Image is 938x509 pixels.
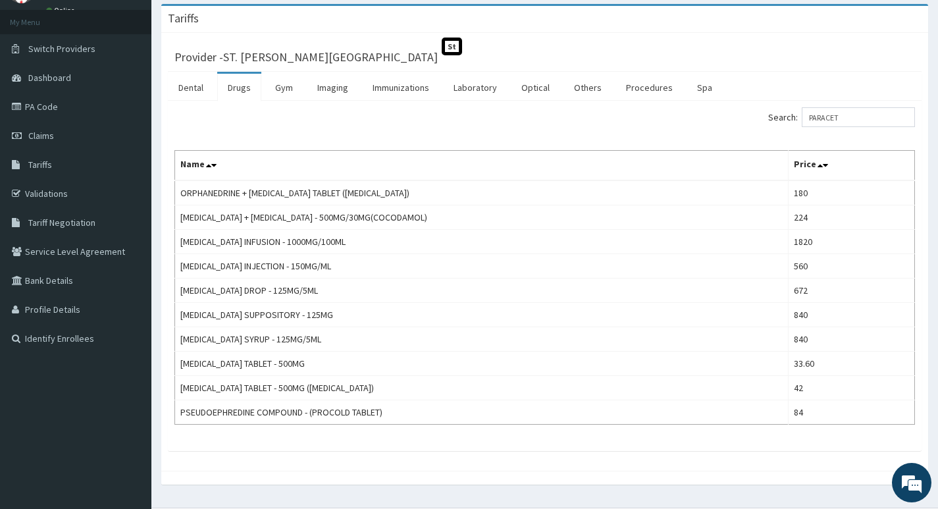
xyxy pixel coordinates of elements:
[174,51,438,63] h3: Provider - ST. [PERSON_NAME][GEOGRAPHIC_DATA]
[175,327,789,352] td: [MEDICAL_DATA] SYRUP - 125MG/5ML
[216,7,248,38] div: Minimize live chat window
[788,376,914,400] td: 42
[175,205,789,230] td: [MEDICAL_DATA] + [MEDICAL_DATA] - 500MG/30MG(COCODAMOL)
[28,72,71,84] span: Dashboard
[307,74,359,101] a: Imaging
[511,74,560,101] a: Optical
[788,205,914,230] td: 224
[687,74,723,101] a: Spa
[788,400,914,425] td: 84
[788,327,914,352] td: 840
[175,352,789,376] td: [MEDICAL_DATA] TABLET - 500MG
[442,38,462,55] span: St
[175,151,789,181] th: Name
[68,74,221,91] div: Chat with us now
[788,303,914,327] td: 840
[168,74,214,101] a: Dental
[28,217,95,228] span: Tariff Negotiation
[563,74,612,101] a: Others
[175,400,789,425] td: PSEUDOEPHREDINE COMPOUND - (PROCOLD TABLET)
[175,230,789,254] td: [MEDICAL_DATA] INFUSION - 1000MG/100ML
[168,13,199,24] h3: Tariffs
[788,180,914,205] td: 180
[24,66,53,99] img: d_794563401_company_1708531726252_794563401
[802,107,915,127] input: Search:
[788,254,914,279] td: 560
[788,230,914,254] td: 1820
[46,6,78,15] a: Online
[175,254,789,279] td: [MEDICAL_DATA] INJECTION - 150MG/ML
[175,303,789,327] td: [MEDICAL_DATA] SUPPOSITORY - 125MG
[217,74,261,101] a: Drugs
[788,151,914,181] th: Price
[175,376,789,400] td: [MEDICAL_DATA] TABLET - 500MG ([MEDICAL_DATA])
[175,180,789,205] td: ORPHANEDRINE + [MEDICAL_DATA] TABLET ([MEDICAL_DATA])
[615,74,683,101] a: Procedures
[175,279,789,303] td: [MEDICAL_DATA] DROP - 125MG/5ML
[265,74,303,101] a: Gym
[28,43,95,55] span: Switch Providers
[443,74,508,101] a: Laboratory
[76,166,182,299] span: We're online!
[28,130,54,142] span: Claims
[768,107,915,127] label: Search:
[788,279,914,303] td: 672
[7,360,251,406] textarea: Type your message and hit 'Enter'
[788,352,914,376] td: 33.60
[362,74,440,101] a: Immunizations
[28,159,52,171] span: Tariffs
